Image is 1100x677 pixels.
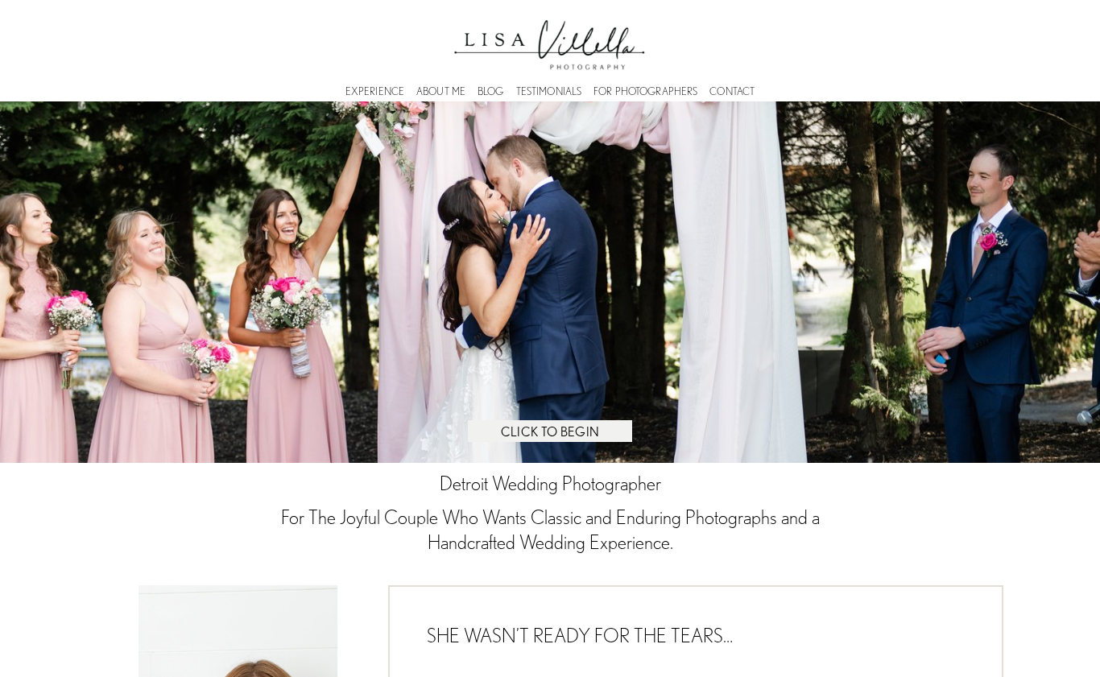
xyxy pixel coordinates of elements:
a: TESTIMONIALS [516,89,582,94]
a: CLICK TO BEGIN [468,420,633,441]
a: FOR PHOTOGRAPHERS [593,89,697,94]
a: CONTACT [709,89,755,94]
h3: For The Joyful Couple Who Wants Classic and Enduring Photographs and a Handcrafted Wedding Experi... [261,506,838,555]
img: Lisa Villella Photography [445,3,655,77]
a: ABOUT ME [416,89,465,94]
h1: Detroit Wedding Photographer [385,472,715,497]
a: EXPERIENCE [345,89,404,94]
a: BLOG [478,89,504,94]
span: SHE WASN’T READY FOR THE TEARS… [427,625,733,646]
